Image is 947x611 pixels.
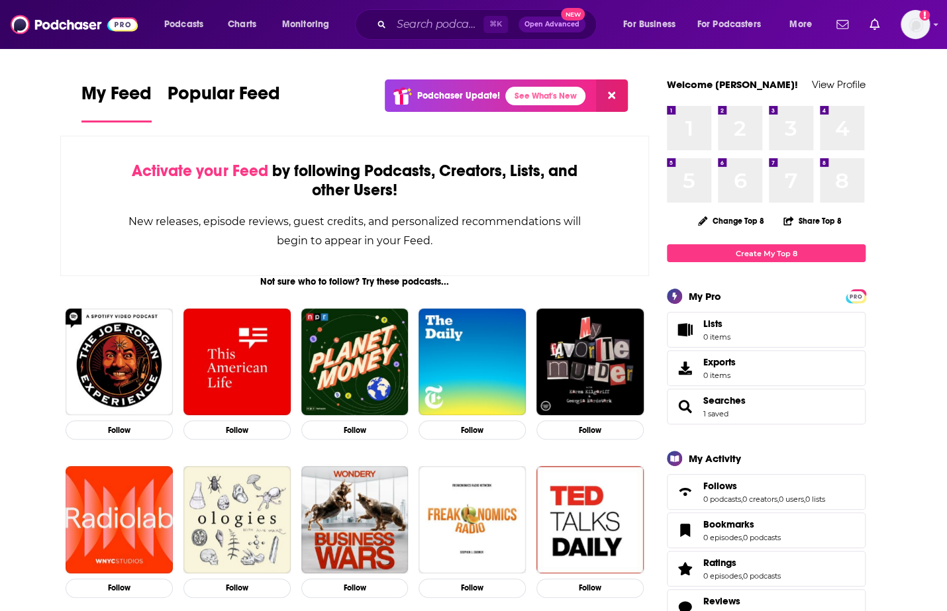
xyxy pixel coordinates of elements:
img: Planet Money [301,308,409,416]
a: Follows [703,480,825,492]
button: Follow [536,579,644,598]
img: TED Talks Daily [536,466,644,573]
img: My Favorite Murder with Karen Kilgariff and Georgia Hardstark [536,308,644,416]
button: Open AdvancedNew [519,17,585,32]
div: My Activity [689,452,741,465]
img: Freakonomics Radio [419,466,526,573]
input: Search podcasts, credits, & more... [391,14,483,35]
button: Show profile menu [901,10,930,39]
img: The Joe Rogan Experience [66,308,173,416]
a: 0 lists [805,494,825,504]
div: Search podcasts, credits, & more... [368,9,609,40]
span: 0 items [703,371,736,380]
a: 0 creators [742,494,777,504]
span: Follows [667,474,866,510]
a: 0 episodes [703,571,742,581]
a: 0 podcasts [703,494,741,504]
span: New [561,8,585,21]
img: User Profile [901,10,930,39]
button: Follow [419,420,526,440]
a: Follows [672,483,698,501]
span: , [742,533,743,542]
button: open menu [689,14,780,35]
span: My Feed [81,82,152,113]
a: 0 users [779,494,804,504]
span: Searches [703,395,746,406]
button: open menu [155,14,221,35]
div: My Pro [689,290,721,303]
span: ⌘ K [483,16,508,33]
img: The Daily [419,308,526,416]
svg: Add a profile image [919,10,930,21]
span: Monitoring [282,15,329,34]
span: Open Advanced [524,21,579,28]
a: 0 episodes [703,533,742,542]
button: Follow [301,420,409,440]
span: Exports [672,359,698,377]
a: Show notifications dropdown [831,13,854,36]
a: Ratings [703,557,781,569]
a: Podchaser - Follow, Share and Rate Podcasts [11,12,138,37]
img: Business Wars [301,466,409,573]
a: Searches [672,397,698,416]
span: Reviews [703,595,740,607]
span: 0 items [703,332,730,342]
a: 1 saved [703,409,728,418]
span: , [804,494,805,504]
a: My Feed [81,82,152,122]
a: Ratings [672,559,698,578]
span: Podcasts [164,15,203,34]
span: Searches [667,389,866,424]
span: Exports [703,356,736,368]
span: , [742,571,743,581]
a: Show notifications dropdown [864,13,885,36]
div: Not sure who to follow? Try these podcasts... [60,276,649,287]
a: Exports [667,350,866,386]
span: For Business [623,15,675,34]
span: Bookmarks [703,518,754,530]
button: Follow [301,579,409,598]
a: PRO [848,291,864,301]
span: Logged in as canningRWJ [901,10,930,39]
button: open menu [614,14,692,35]
span: Bookmarks [667,512,866,548]
a: 0 podcasts [743,533,781,542]
span: , [777,494,779,504]
a: See What's New [505,87,585,105]
img: This American Life [183,308,291,416]
p: Podchaser Update! [417,90,500,101]
a: 0 podcasts [743,571,781,581]
a: Charts [219,14,264,35]
a: Lists [667,312,866,348]
a: Bookmarks [672,521,698,540]
span: Follows [703,480,737,492]
button: Follow [183,579,291,598]
img: Radiolab [66,466,173,573]
div: by following Podcasts, Creators, Lists, and other Users! [127,162,582,200]
span: Lists [703,318,730,330]
img: Ologies with Alie Ward [183,466,291,573]
button: open menu [780,14,828,35]
span: Lists [672,320,698,339]
span: More [789,15,812,34]
span: Popular Feed [168,82,280,113]
button: Follow [536,420,644,440]
button: Follow [419,579,526,598]
span: For Podcasters [697,15,761,34]
a: View Profile [812,78,866,91]
button: Share Top 8 [783,208,842,234]
a: Reviews [703,595,781,607]
button: Follow [66,420,173,440]
a: Create My Top 8 [667,244,866,262]
span: , [741,494,742,504]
